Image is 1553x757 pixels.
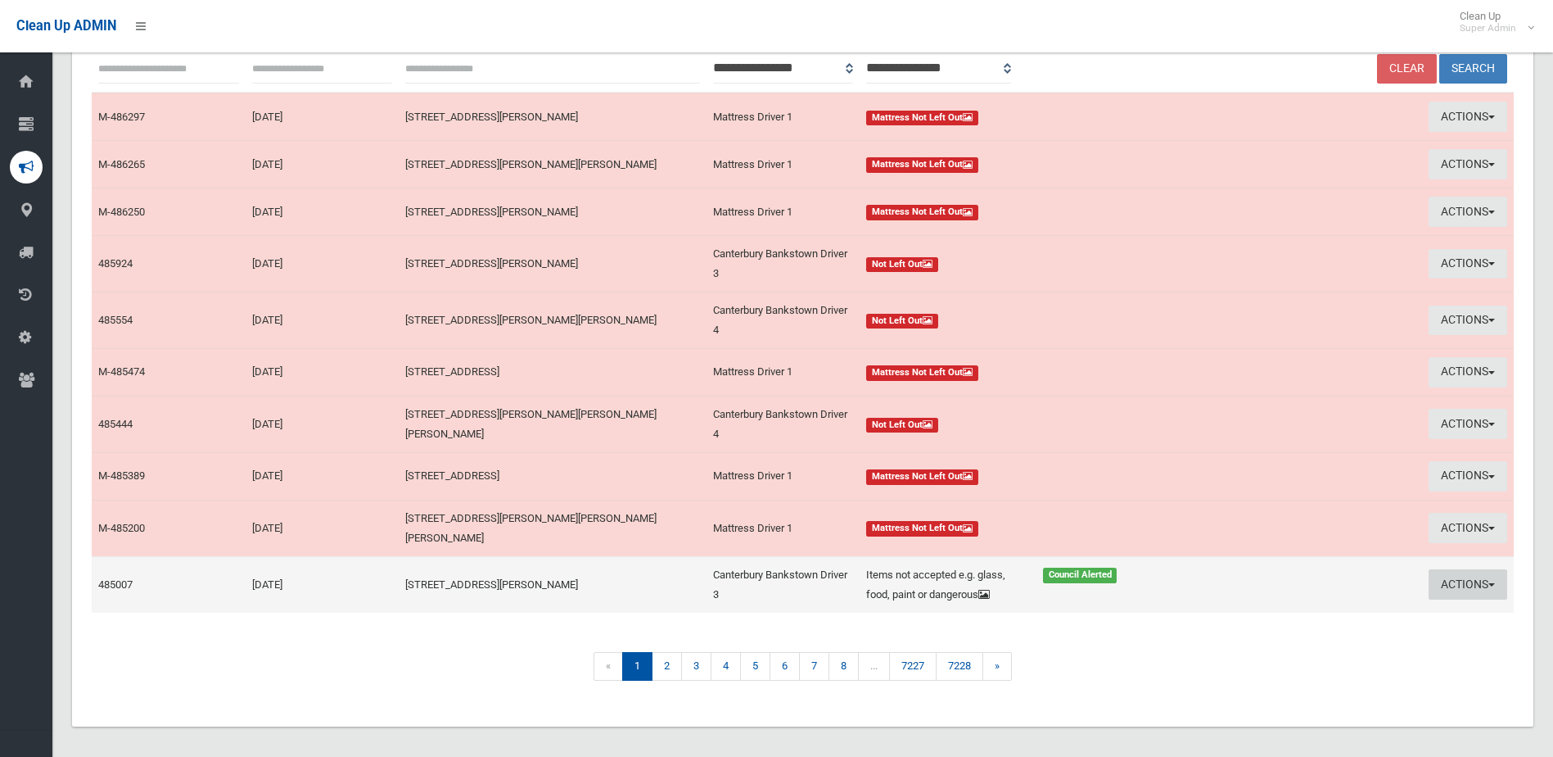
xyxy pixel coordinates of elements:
td: [DATE] [246,452,400,500]
a: 8 [828,652,859,681]
button: Actions [1429,409,1507,439]
a: Mattress Not Left Out [866,155,1199,175]
td: [STREET_ADDRESS][PERSON_NAME][PERSON_NAME] [399,141,706,188]
span: Council Alerted [1043,568,1117,583]
td: [DATE] [246,556,400,613]
a: 4 [711,652,741,681]
span: Mattress Not Left Out [866,469,978,485]
td: Canterbury Bankstown Driver 3 [707,556,860,613]
a: Not Left Out [866,254,1199,274]
td: Mattress Driver 1 [707,93,860,140]
a: Mattress Not Left Out [866,466,1199,486]
a: 7228 [936,652,983,681]
button: Search [1439,54,1507,84]
td: [STREET_ADDRESS][PERSON_NAME] [399,93,706,140]
a: Mattress Not Left Out [866,362,1199,382]
a: M-485389 [98,469,145,482]
a: 485554 [98,314,133,326]
td: [DATE] [246,292,400,348]
button: Actions [1429,513,1507,543]
button: Actions [1429,357,1507,388]
div: Items not accepted e.g. glass, food, paint or dangerous [856,565,1033,605]
span: Not Left Out [866,257,938,273]
td: [DATE] [246,500,400,556]
a: M-486297 [98,111,145,123]
td: [STREET_ADDRESS][PERSON_NAME][PERSON_NAME][PERSON_NAME] [399,396,706,452]
td: Mattress Driver 1 [707,188,860,236]
button: Actions [1429,569,1507,600]
td: Canterbury Bankstown Driver 4 [707,396,860,452]
a: Items not accepted e.g. glass, food, paint or dangerous Council Alerted [866,565,1199,605]
a: 3 [681,652,711,681]
td: [STREET_ADDRESS][PERSON_NAME][PERSON_NAME][PERSON_NAME] [399,500,706,556]
td: [DATE] [246,348,400,396]
span: Mattress Not Left Out [866,365,978,381]
a: 7 [799,652,829,681]
span: Mattress Not Left Out [866,521,978,537]
a: M-486265 [98,158,145,170]
a: 5 [740,652,770,681]
td: [DATE] [246,141,400,188]
td: [DATE] [246,188,400,236]
button: Actions [1429,197,1507,227]
a: Not Left Out [866,415,1199,434]
td: Mattress Driver 1 [707,452,860,500]
button: Actions [1429,306,1507,336]
span: Not Left Out [866,314,938,329]
a: M-485474 [98,365,145,378]
td: [STREET_ADDRESS] [399,348,706,396]
td: [STREET_ADDRESS][PERSON_NAME][PERSON_NAME] [399,292,706,348]
td: Mattress Driver 1 [707,141,860,188]
a: Mattress Not Left Out [866,519,1199,538]
td: Canterbury Bankstown Driver 4 [707,292,860,348]
span: Clean Up ADMIN [16,18,116,34]
button: Actions [1429,249,1507,279]
a: 485007 [98,578,133,591]
td: Mattress Driver 1 [707,500,860,556]
td: [DATE] [246,93,400,140]
a: M-486250 [98,206,145,218]
a: 2 [652,652,682,681]
td: [DATE] [246,396,400,452]
td: [STREET_ADDRESS][PERSON_NAME] [399,556,706,613]
a: Mattress Not Left Out [866,107,1199,127]
span: Mattress Not Left Out [866,205,978,220]
button: Actions [1429,102,1507,132]
td: [STREET_ADDRESS][PERSON_NAME] [399,235,706,292]
a: Not Left Out [866,311,1199,330]
button: Actions [1429,149,1507,179]
small: Super Admin [1460,22,1516,34]
a: 485444 [98,418,133,430]
a: 6 [770,652,800,681]
a: Mattress Not Left Out [866,202,1199,222]
a: 7227 [889,652,937,681]
button: Actions [1429,461,1507,492]
span: Clean Up [1451,10,1533,34]
td: [STREET_ADDRESS][PERSON_NAME] [399,188,706,236]
a: » [982,652,1012,681]
td: [STREET_ADDRESS] [399,452,706,500]
td: [DATE] [246,235,400,292]
td: Mattress Driver 1 [707,348,860,396]
span: Mattress Not Left Out [866,157,978,173]
td: Canterbury Bankstown Driver 3 [707,235,860,292]
span: Mattress Not Left Out [866,111,978,126]
span: Not Left Out [866,418,938,433]
a: 485924 [98,257,133,270]
span: 1 [622,652,652,681]
a: Clear [1377,54,1437,84]
span: ... [858,652,890,681]
span: « [594,652,623,681]
a: M-485200 [98,522,145,534]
